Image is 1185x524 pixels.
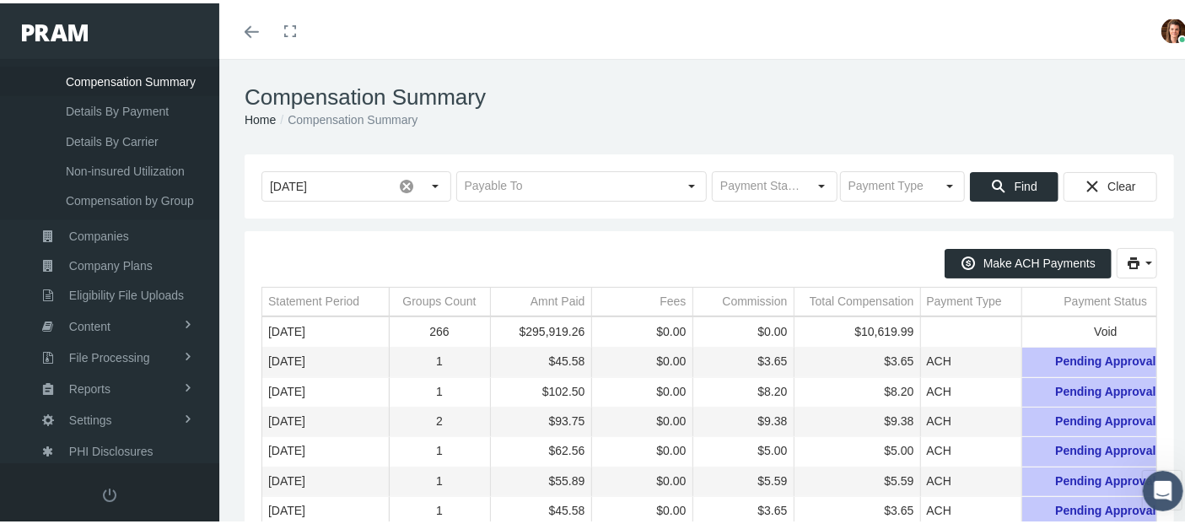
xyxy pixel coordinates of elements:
div: Find [970,169,1058,198]
span: Companies [69,219,129,247]
span: Pending Approval [1055,350,1155,366]
div: $9.38 [800,410,914,426]
div: $3.65 [699,500,788,516]
td: ACH [920,463,1021,493]
div: $0.00 [598,410,687,426]
td: 266 [389,315,490,344]
div: Groups Count [402,290,476,306]
td: ACH [920,374,1021,403]
div: Fees [660,290,686,306]
td: Column Total Compensation [794,284,920,313]
div: $0.00 [598,350,687,366]
div: Select [677,169,706,197]
div: Payment Status [1064,290,1148,306]
td: Column Commission [692,284,794,313]
div: $0.00 [598,500,687,516]
div: $0.00 [598,440,687,456]
td: [DATE] [262,463,389,493]
div: $55.89 [497,470,585,486]
td: [DATE] [262,315,389,344]
div: $3.65 [699,350,788,366]
td: 1 [389,344,490,374]
span: Pending Approval [1055,470,1155,486]
td: 1 [389,463,490,493]
div: $102.50 [497,381,585,397]
li: Compensation Summary [276,107,417,126]
div: $5.59 [699,470,788,486]
td: Column Fees [591,284,692,313]
div: Export Data to XLSX [1117,245,1157,275]
div: $8.20 [800,381,914,397]
div: Clear [1064,169,1157,198]
span: Find [1015,176,1037,190]
span: Pending Approval [1055,440,1155,456]
div: Select [422,169,450,197]
td: ACH [920,493,1021,522]
iframe: Intercom live chat [1143,467,1183,508]
td: ACH [920,344,1021,374]
td: ACH [920,434,1021,463]
span: Content [69,309,110,338]
span: Void [1094,321,1117,337]
div: $0.00 [598,470,687,486]
div: $62.56 [497,440,585,456]
td: 1 [389,493,490,522]
span: Details By Carrier [66,124,159,153]
td: [DATE] [262,434,389,463]
div: $5.00 [800,440,914,456]
div: $0.00 [598,321,687,337]
td: 2 [389,404,490,434]
div: Commission [722,290,787,306]
span: PHI Disclosures [69,434,154,462]
td: [DATE] [262,344,389,374]
td: 1 [389,434,490,463]
span: Non-insured Utilization [66,154,185,182]
div: $9.38 [699,410,788,426]
span: Pending Approval [1055,381,1155,397]
td: Column Amnt Paid [490,284,591,313]
div: Select [935,169,964,197]
a: Home [245,110,276,123]
span: Pending Approval [1055,410,1155,426]
h1: Compensation Summary [245,81,1174,107]
td: Column Payment Type [920,284,1021,313]
span: Make ACH Payments [983,253,1096,267]
span: Company Plans [69,248,153,277]
div: $5.00 [699,440,788,456]
td: [DATE] [262,404,389,434]
div: Payment Type [927,290,1002,306]
td: Column Statement Period [262,284,389,313]
div: Total Compensation [810,290,914,306]
div: $45.58 [497,350,585,366]
div: Statement Period [268,290,359,306]
div: $295,919.26 [497,321,585,337]
div: $0.00 [598,381,687,397]
span: Compensation by Group [66,183,194,212]
div: print [1117,245,1157,275]
div: $0.00 [699,321,788,337]
div: Make ACH Payments [945,246,1112,275]
div: $45.58 [497,500,585,516]
div: Data grid toolbar [261,245,1157,275]
td: [DATE] [262,493,389,522]
span: Details By Payment [66,94,169,122]
span: Pending Approval [1055,500,1155,516]
div: Amnt Paid [531,290,585,306]
div: $8.20 [699,381,788,397]
span: Clear [1107,176,1135,190]
div: $3.65 [800,350,914,366]
td: Column Groups Count [389,284,490,313]
td: [DATE] [262,374,389,403]
span: Reports [69,371,110,400]
img: PRAM_20_x_78.png [22,21,88,38]
td: ACH [920,404,1021,434]
span: Eligibility File Uploads [69,278,184,306]
span: File Processing [69,340,150,369]
div: $93.75 [497,410,585,426]
div: $10,619.99 [800,321,914,337]
td: 1 [389,374,490,403]
span: Settings [69,402,112,431]
div: $5.59 [800,470,914,486]
div: Select [808,169,837,197]
div: $3.65 [800,500,914,516]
